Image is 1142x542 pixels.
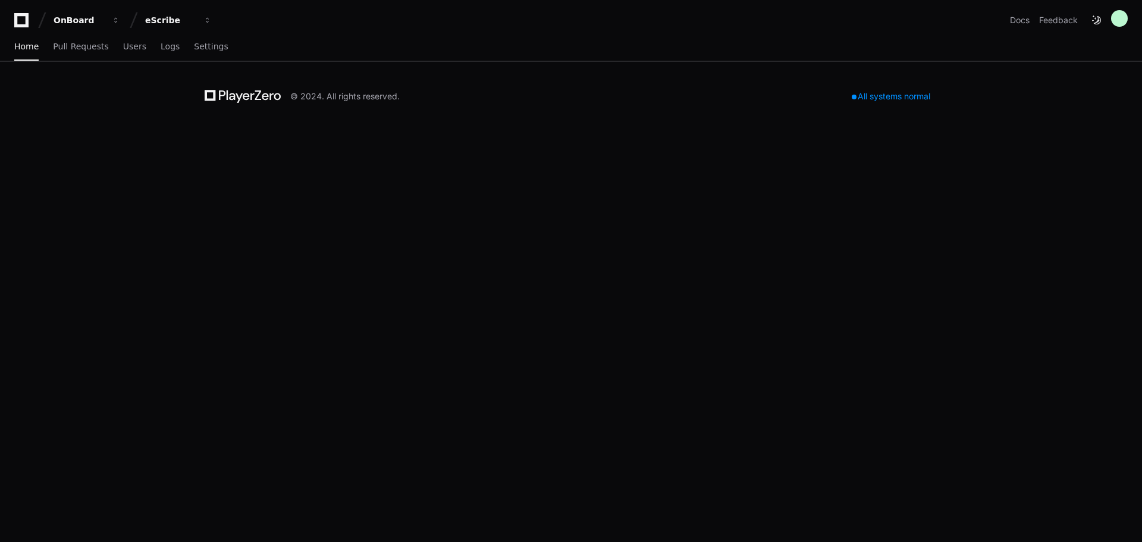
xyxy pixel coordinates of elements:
a: Home [14,33,39,61]
span: Logs [161,43,180,50]
a: Logs [161,33,180,61]
div: All systems normal [845,88,937,105]
a: Settings [194,33,228,61]
button: eScribe [140,10,217,31]
a: Pull Requests [53,33,108,61]
a: Users [123,33,146,61]
div: eScribe [145,14,196,26]
span: Users [123,43,146,50]
button: Feedback [1039,14,1078,26]
span: Home [14,43,39,50]
span: Settings [194,43,228,50]
div: © 2024. All rights reserved. [290,90,400,102]
div: OnBoard [54,14,105,26]
span: Pull Requests [53,43,108,50]
button: OnBoard [49,10,125,31]
a: Docs [1010,14,1030,26]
